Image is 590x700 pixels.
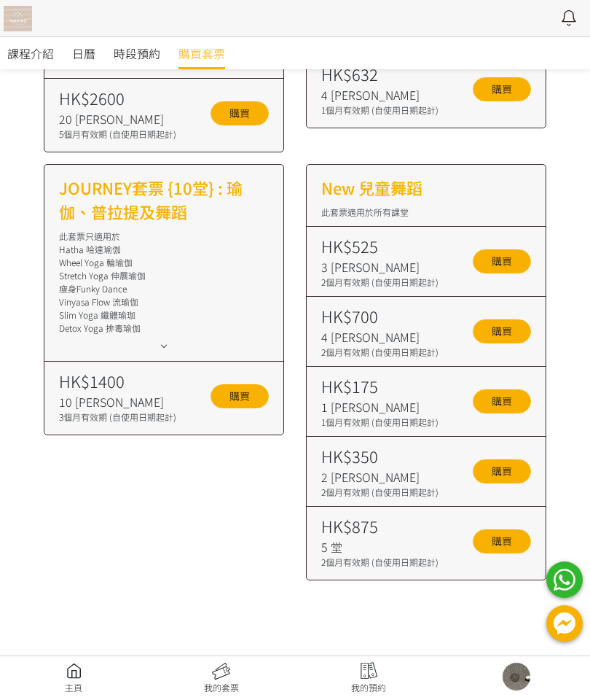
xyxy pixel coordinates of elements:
a: 購買 [473,459,531,483]
a: 購買 [473,319,531,343]
div: HK$2600 [59,86,176,110]
div: HK$632 [321,62,438,86]
div: Hatha 哈達瑜伽 [59,243,269,256]
div: 5 堂 [321,538,438,556]
div: 1個月有效期 (自使用日期起計) [321,416,438,429]
h2: JOURNEY套票 {10堂} : 瑜伽、普拉提及舞蹈 [59,176,269,224]
div: Vinyasa Flow 流瑜伽 [59,295,269,308]
div: HK$1400 [59,369,176,393]
div: Stretch Yoga 伸展瑜伽 [59,269,269,282]
div: Wheel Yoga 輪瑜伽 [59,256,269,269]
div: 10 [PERSON_NAME] [59,393,176,411]
div: 瘦身Funky Dance [59,282,269,295]
h2: New 兒童舞蹈 [321,176,531,200]
div: 3 [PERSON_NAME] [321,258,438,276]
span: 此套票適用於所有課堂 [321,206,409,218]
a: 日曆 [72,37,95,69]
a: 購買套票 [178,37,225,69]
div: Yoga Balance [PERSON_NAME]瑜伽(基礎) [59,335,269,348]
a: 課程介紹 [7,37,54,69]
div: 4 [PERSON_NAME] [321,328,438,346]
div: 5個月有效期 (自使用日期起計) [59,128,176,141]
div: HK$700 [321,304,438,328]
div: 2 [PERSON_NAME] [321,468,438,486]
div: 3個月有效期 (自使用日期起計) [59,411,176,424]
div: HK$875 [321,514,438,538]
a: 購買 [473,249,531,273]
span: 購買套票 [178,44,225,62]
div: 1 [PERSON_NAME] [321,398,438,416]
div: HK$350 [321,444,438,468]
a: 購買 [473,529,531,553]
div: Slim Yoga 纖體瑜珈 [59,308,269,322]
div: 4 [PERSON_NAME] [321,86,438,104]
a: 時段預約 [114,37,160,69]
div: 20 [PERSON_NAME] [59,110,176,128]
div: HK$525 [321,234,438,258]
div: 1個月有效期 (自使用日期起計) [321,104,438,117]
a: 購買 [211,384,269,408]
div: 2個月有效期 (自使用日期起計) [321,276,438,289]
a: 購買 [473,77,531,101]
div: Detox Yoga 排毒瑜伽 [59,322,269,335]
div: 2個月有效期 (自使用日期起計) [321,346,438,359]
div: 2個月有效期 (自使用日期起計) [321,556,438,569]
div: HK$175 [321,374,438,398]
a: 購買 [473,389,531,413]
span: 時段預約 [114,44,160,62]
span: 日曆 [72,44,95,62]
span: 此套票只適用於 [59,230,120,242]
div: 2個月有效期 (自使用日期起計) [321,486,438,499]
span: 課程介紹 [7,44,54,62]
a: 購買 [211,101,269,125]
